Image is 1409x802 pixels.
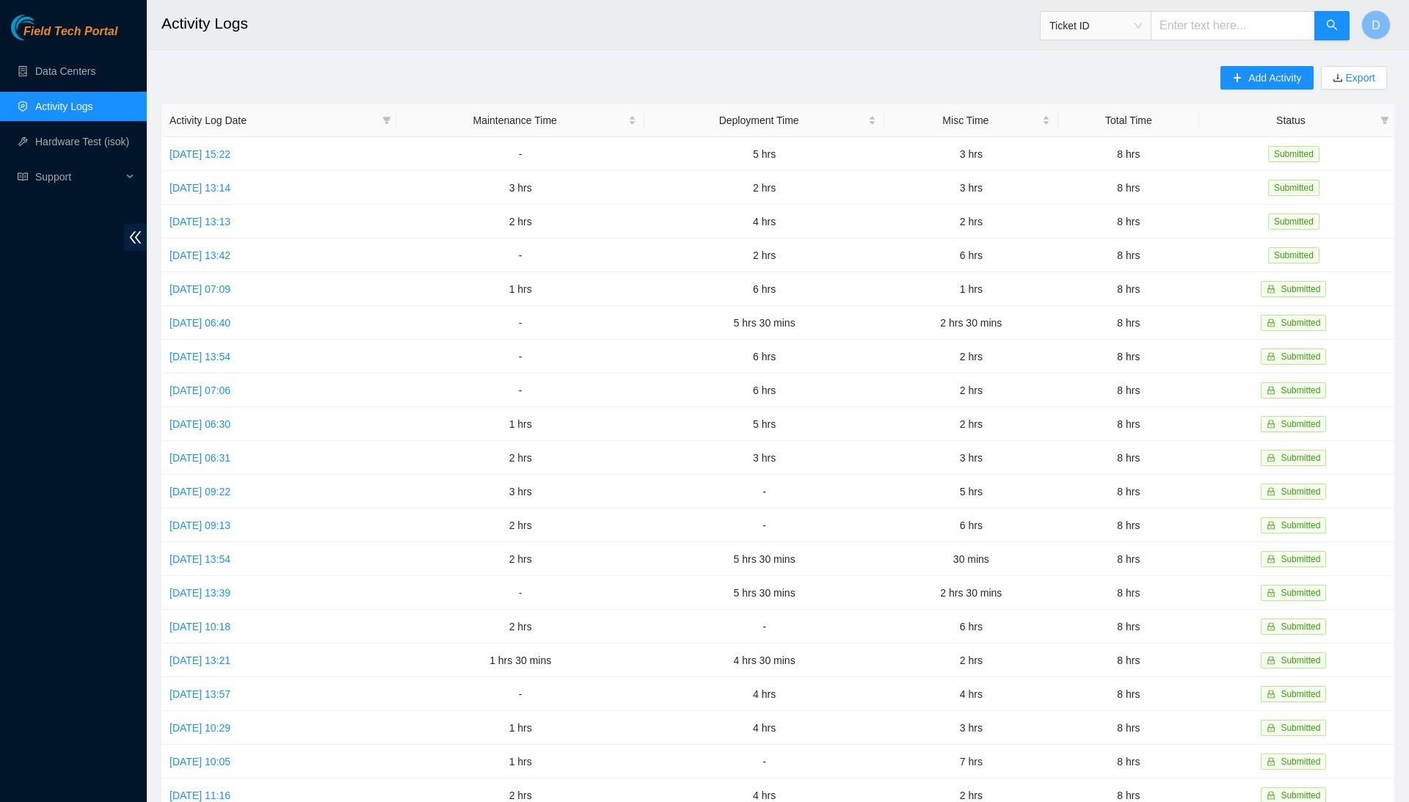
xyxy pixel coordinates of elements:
td: - [644,610,884,644]
span: Submitted [1281,790,1320,801]
td: 6 hrs [884,610,1058,644]
span: lock [1267,690,1275,699]
td: 4 hrs 30 mins [644,644,884,677]
span: lock [1267,622,1275,631]
span: Support [35,162,122,192]
td: 4 hrs [644,711,884,745]
a: [DATE] 13:42 [170,249,230,261]
span: Submitted [1281,554,1320,564]
td: 5 hrs 30 mins [644,306,884,340]
span: lock [1267,352,1275,361]
td: 4 hrs [644,677,884,711]
td: 8 hrs [1058,542,1199,576]
td: 8 hrs [1058,475,1199,508]
a: [DATE] 13:54 [170,351,230,362]
span: lock [1267,656,1275,665]
td: - [396,306,645,340]
td: 3 hrs [884,137,1058,171]
a: [DATE] 09:13 [170,520,230,531]
span: Submitted [1268,180,1319,196]
span: Submitted [1281,689,1320,699]
td: 8 hrs [1058,644,1199,677]
td: 6 hrs [644,272,884,306]
td: 2 hrs [884,340,1058,373]
td: 30 mins [884,542,1058,576]
span: Ticket ID [1049,15,1142,37]
td: - [644,508,884,542]
span: Activity Log Date [170,112,376,128]
a: [DATE] 13:14 [170,182,230,194]
td: 3 hrs [644,441,884,475]
a: Export [1343,72,1375,84]
span: Field Tech Portal [23,25,117,39]
span: Submitted [1281,486,1320,497]
td: 2 hrs [884,373,1058,407]
td: 2 hrs [396,610,645,644]
td: 8 hrs [1058,373,1199,407]
td: 8 hrs [1058,407,1199,441]
span: Submitted [1281,351,1320,362]
td: 2 hrs [396,205,645,238]
td: 2 hrs 30 mins [884,306,1058,340]
td: 8 hrs [1058,238,1199,272]
td: 4 hrs [644,205,884,238]
td: 8 hrs [1058,576,1199,610]
td: 3 hrs [396,475,645,508]
button: D [1361,10,1391,40]
span: Add Activity [1248,70,1301,86]
span: lock [1267,318,1275,327]
button: plusAdd Activity [1220,66,1313,90]
span: Submitted [1268,146,1319,162]
a: [DATE] 13:13 [170,216,230,227]
a: [DATE] 13:54 [170,553,230,565]
a: [DATE] 11:16 [170,790,230,801]
td: 2 hrs 30 mins [884,576,1058,610]
span: Submitted [1281,453,1320,463]
a: Activity Logs [35,101,93,112]
td: 2 hrs [396,508,645,542]
td: 8 hrs [1058,340,1199,373]
td: 8 hrs [1058,205,1199,238]
span: D [1372,16,1380,34]
a: [DATE] 07:09 [170,283,230,295]
td: 1 hrs [396,272,645,306]
td: 2 hrs [396,441,645,475]
span: filter [1377,109,1392,131]
span: double-left [124,224,147,251]
a: [DATE] 10:05 [170,756,230,768]
td: 5 hrs 30 mins [644,542,884,576]
td: - [644,745,884,779]
td: 5 hrs 30 mins [644,576,884,610]
td: 8 hrs [1058,711,1199,745]
td: 1 hrs [396,745,645,779]
span: lock [1267,285,1275,294]
td: 2 hrs [884,205,1058,238]
td: - [396,238,645,272]
td: - [644,475,884,508]
a: [DATE] 10:18 [170,621,230,633]
a: [DATE] 13:21 [170,655,230,666]
td: 6 hrs [884,508,1058,542]
td: 6 hrs [644,373,884,407]
a: [DATE] 10:29 [170,722,230,734]
td: 8 hrs [1058,441,1199,475]
td: 5 hrs [644,137,884,171]
td: - [396,137,645,171]
a: [DATE] 06:30 [170,418,230,430]
td: 4 hrs [884,677,1058,711]
input: Enter text here... [1151,11,1315,40]
span: Status [1207,112,1375,128]
span: Submitted [1281,723,1320,733]
td: 3 hrs [884,441,1058,475]
td: 5 hrs [884,475,1058,508]
td: 1 hrs [884,272,1058,306]
span: download [1333,73,1343,84]
span: lock [1267,723,1275,732]
a: Akamai TechnologiesField Tech Portal [11,26,117,45]
span: Submitted [1268,214,1319,230]
span: lock [1267,757,1275,766]
span: Submitted [1281,419,1320,429]
span: filter [382,116,391,125]
td: 6 hrs [644,340,884,373]
img: Akamai Technologies [11,15,74,40]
